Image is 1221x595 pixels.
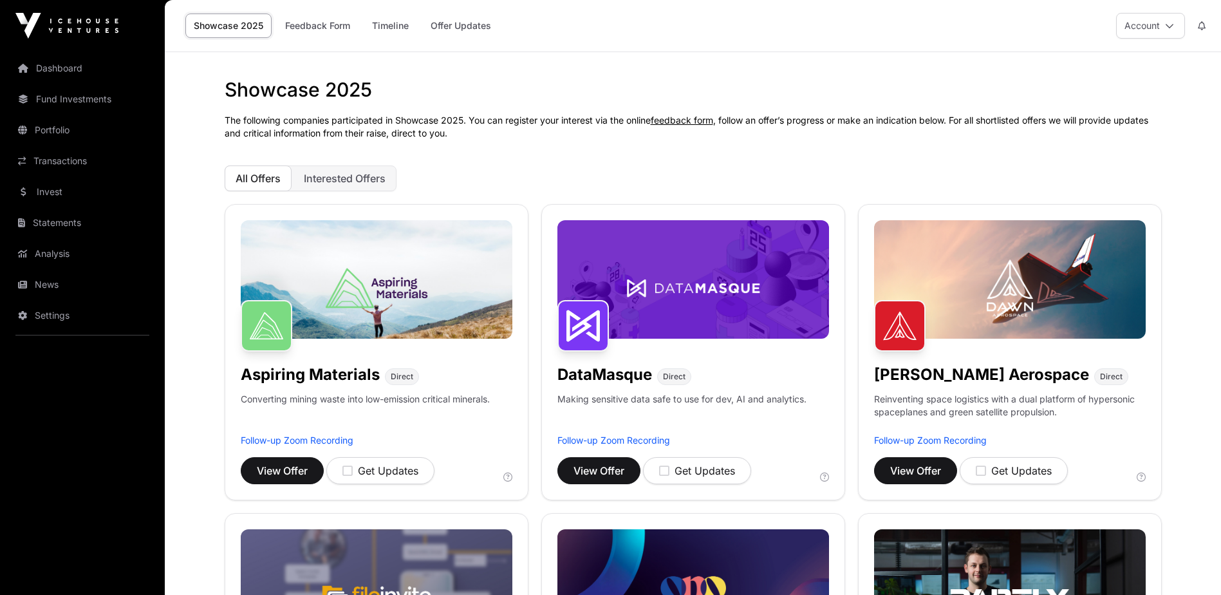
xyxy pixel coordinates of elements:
h1: DataMasque [557,364,652,385]
a: Fund Investments [10,85,154,113]
a: Statements [10,209,154,237]
button: Get Updates [643,457,751,484]
div: Get Updates [342,463,418,478]
a: Settings [10,301,154,330]
a: Analysis [10,240,154,268]
img: Aspiring Materials [241,300,292,352]
button: View Offer [557,457,640,484]
button: View Offer [241,457,324,484]
img: Dawn-Banner.jpg [874,220,1146,339]
a: Follow-up Zoom Recording [874,435,987,446]
img: Aspiring-Banner.jpg [241,220,512,339]
a: News [10,270,154,299]
span: View Offer [890,463,941,478]
a: Invest [10,178,154,206]
a: feedback form [651,115,713,126]
img: Dawn Aerospace [874,300,926,352]
h1: [PERSON_NAME] Aerospace [874,364,1089,385]
a: Follow-up Zoom Recording [557,435,670,446]
button: View Offer [874,457,957,484]
span: View Offer [573,463,624,478]
button: Get Updates [326,457,434,484]
a: Offer Updates [422,14,499,38]
button: All Offers [225,165,292,191]
div: Get Updates [976,463,1052,478]
span: Direct [1100,372,1123,382]
p: Making sensitive data safe to use for dev, AI and analytics. [557,393,806,434]
span: Direct [391,372,413,382]
a: Transactions [10,147,154,175]
img: DataMasque [557,300,609,352]
span: Interested Offers [304,172,386,185]
span: Direct [663,372,685,382]
a: Showcase 2025 [185,14,272,38]
a: Timeline [364,14,417,38]
a: Dashboard [10,54,154,82]
h1: Aspiring Materials [241,364,380,385]
p: The following companies participated in Showcase 2025. You can register your interest via the onl... [225,114,1162,140]
div: Get Updates [659,463,735,478]
span: View Offer [257,463,308,478]
img: Icehouse Ventures Logo [15,13,118,39]
a: Follow-up Zoom Recording [241,435,353,446]
button: Interested Offers [293,165,396,191]
span: All Offers [236,172,281,185]
img: DataMasque-Banner.jpg [557,220,829,339]
p: Reinventing space logistics with a dual platform of hypersonic spaceplanes and green satellite pr... [874,393,1146,434]
a: Feedback Form [277,14,359,38]
p: Converting mining waste into low-emission critical minerals. [241,393,490,434]
button: Get Updates [960,457,1068,484]
a: Portfolio [10,116,154,144]
h1: Showcase 2025 [225,78,1162,101]
button: Account [1116,13,1185,39]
